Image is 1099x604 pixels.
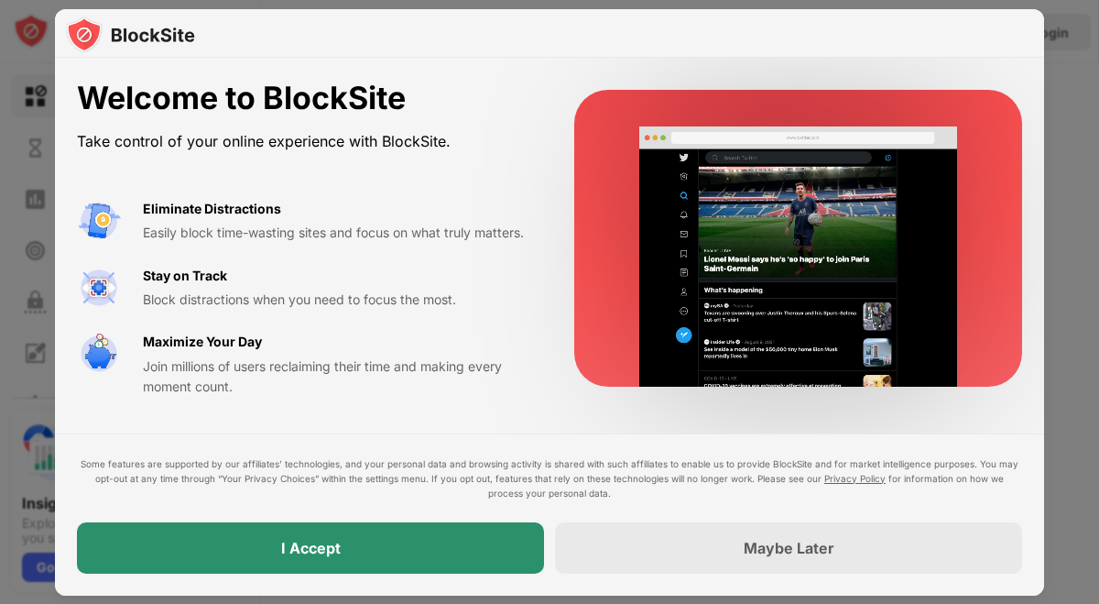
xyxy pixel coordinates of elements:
div: Some features are supported by our affiliates’ technologies, and your personal data and browsing ... [77,456,1022,500]
div: Easily block time-wasting sites and focus on what truly matters. [143,223,530,243]
img: value-focus.svg [77,266,121,310]
div: Welcome to BlockSite [77,80,530,117]
div: Eliminate Distractions [143,199,281,219]
div: Block distractions when you need to focus the most. [143,290,530,310]
a: Privacy Policy [824,473,886,484]
div: Join millions of users reclaiming their time and making every moment count. [143,357,530,398]
div: I Accept [281,539,341,557]
img: value-safe-time.svg [77,332,121,376]
div: Stay on Track [143,266,227,286]
img: value-avoid-distractions.svg [77,199,121,243]
div: Maybe Later [744,539,834,557]
img: logo-blocksite.svg [66,16,195,53]
div: Take control of your online experience with BlockSite. [77,128,530,155]
div: Maximize Your Day [143,332,262,352]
